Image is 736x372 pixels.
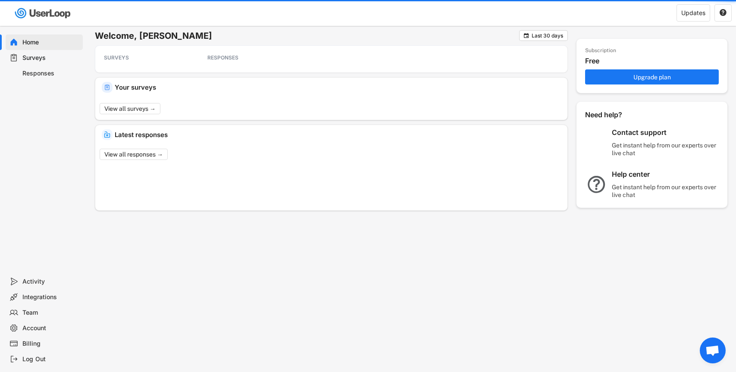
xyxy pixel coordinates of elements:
button: Upgrade plan [585,69,719,84]
div: Log Out [22,355,79,363]
text:  [524,32,529,39]
img: yH5BAEAAAAALAAAAAABAAEAAAIBRAA7 [585,134,608,151]
div: Billing [22,340,79,348]
text:  [720,9,727,16]
div: Latest responses [115,131,561,138]
h6: Welcome, [PERSON_NAME] [95,30,519,41]
div: Get instant help from our experts over live chat [612,141,720,157]
div: Activity [22,278,79,286]
div: Updates [681,10,705,16]
div: Free [585,56,723,66]
img: IncomingMajor.svg [104,131,110,138]
div: Subscription [585,47,616,54]
div: Get instant help from our experts over live chat [612,183,720,199]
div: SURVEYS [104,54,182,61]
img: userloop-logo-01.svg [13,4,74,22]
div: Need help? [585,110,645,119]
div: Last 30 days [532,33,563,38]
div: Integrations [22,293,79,301]
button: View all responses → [100,149,168,160]
div: Help center [612,170,720,179]
div: RESPONSES [207,54,285,61]
div: Account [22,324,79,332]
div: Responses [22,69,79,78]
img: QuestionMarkInverseMajor.svg [585,176,608,193]
div: Your surveys [115,84,561,91]
div: Home [22,38,79,47]
div: Team [22,309,79,317]
div: Contact support [612,128,720,137]
button:  [523,32,529,39]
button: View all surveys → [100,103,160,114]
a: Åpne chat [700,338,726,363]
button:  [719,9,727,17]
div: Surveys [22,54,79,62]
